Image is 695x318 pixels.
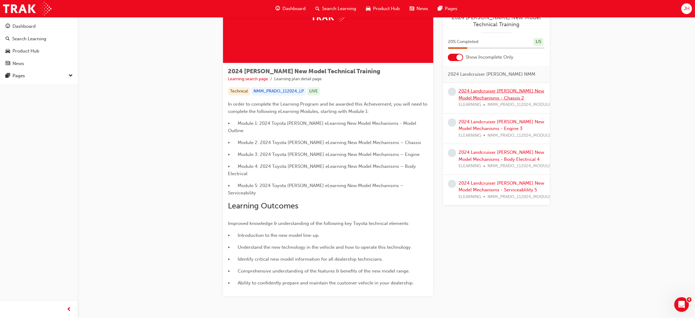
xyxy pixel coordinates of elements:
[322,5,356,12] span: Search Learning
[445,5,457,12] span: Pages
[488,193,556,201] span: NMM_PRADO_112024_MODULE_5
[69,72,73,80] span: down-icon
[488,101,556,108] span: NMM_PRADO_112024_MODULE_2
[405,2,433,15] a: news-iconNews
[5,61,10,67] span: news-icon
[271,2,310,15] a: guage-iconDashboard
[410,5,414,13] span: news-icon
[684,5,690,12] span: JH
[459,180,544,193] a: 2024 Landcruiser [PERSON_NAME] New Model Mechanisms - Serviceablility 5
[274,76,322,83] li: Learning plan detail page
[228,87,250,96] div: Technical
[2,33,75,45] a: Search Learning
[228,76,268,81] a: Learning search page
[459,193,481,201] span: ELEARNING
[488,163,556,170] span: NMM_PRADO_112024_MODULE_4
[2,70,75,81] button: Pages
[228,68,380,75] span: 2024 [PERSON_NAME] New Model Technical Training
[315,5,320,13] span: search-icon
[459,132,481,139] span: ELEARNING
[448,118,456,127] span: learningRecordVerb_NONE-icon
[438,5,442,13] span: pages-icon
[282,5,306,12] span: Dashboard
[687,297,692,302] span: 4
[228,256,383,262] span: • Identify critical new model information for all dealership technicians.
[448,14,545,28] a: 2024 [PERSON_NAME] New Model Technical Training
[5,24,10,29] span: guage-icon
[12,23,36,30] div: Dashboard
[228,244,412,250] span: • Understand the new technology in the vehicle and how to operate this technology.
[459,101,481,108] span: ELEARNING
[228,280,414,286] span: • Ability to confidently prepare and maintain the customer vehicle in your dealership.
[681,3,692,14] button: JH
[448,88,456,96] span: learningRecordVerb_NONE-icon
[228,121,417,133] span: • Module 1: 2024 Toyota [PERSON_NAME] eLearning New Model Mechanisms - Model Outline
[448,38,478,45] span: 20 % Completed
[2,45,75,57] a: Product Hub
[448,71,535,78] span: 2024 Landcruiser [PERSON_NAME] NMM
[228,164,417,176] span: • Module 4: 2024 Toyota [PERSON_NAME] eLearning New Model Mechanisms – Body Electrical
[12,48,39,55] div: Product Hub
[310,2,361,15] a: search-iconSearch Learning
[12,72,25,79] div: Pages
[2,20,75,70] button: DashboardSearch LearningProduct HubNews
[228,152,420,157] span: • Module 3: 2024 Toyota [PERSON_NAME] eLearning New Model Mechanisms – Engine
[228,183,405,196] span: • Module 5: 2024 Toyota [PERSON_NAME] eLearning New Model Mechanisms – Serviceability
[228,233,320,238] span: • Introduction to the new model line-up.
[459,119,544,132] a: 2024 Landcruiser [PERSON_NAME] New Model Mechanisms - Engine 3
[361,2,405,15] a: car-iconProduct Hub
[433,2,462,15] a: pages-iconPages
[228,201,298,211] span: Learning Outcomes
[12,35,46,42] div: Search Learning
[459,163,481,170] span: ELEARNING
[5,73,10,79] span: pages-icon
[228,101,428,114] span: In order to complete the Learning Program and be awarded this Achievement, you will need to compl...
[67,306,72,313] span: prev-icon
[3,2,51,16] img: Trak
[533,38,544,46] div: 1 / 5
[466,54,513,61] span: Show Incomplete Only
[5,49,10,54] span: car-icon
[307,87,320,96] div: LIVE
[2,58,75,69] a: News
[275,5,280,13] span: guage-icon
[228,140,421,145] span: • Module 2: 2024 Toyota [PERSON_NAME] eLearning New Model Mechanisms – Chassis
[228,268,410,274] span: • Comprehensive understanding of the features & benefits of the new model range.
[459,150,544,162] a: 2024 Landcruiser [PERSON_NAME] New Model Mechanisms - Body Electrical 4
[448,149,456,157] span: learningRecordVerb_NONE-icon
[448,180,456,188] span: learningRecordVerb_NONE-icon
[373,5,400,12] span: Product Hub
[417,5,428,12] span: News
[459,88,544,101] a: 2024 Landcruiser [PERSON_NAME] New Model Mechanisms - Chassis 2
[251,87,306,96] div: NMM_PRADO_112024_LP
[228,221,410,226] span: Improved knowledge & understanding of the following key Toyota technical elements:
[366,5,371,13] span: car-icon
[2,21,75,32] a: Dashboard
[5,36,10,42] span: search-icon
[12,60,24,67] div: News
[488,132,556,139] span: NMM_PRADO_112024_MODULE_3
[674,297,689,312] iframe: Intercom live chat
